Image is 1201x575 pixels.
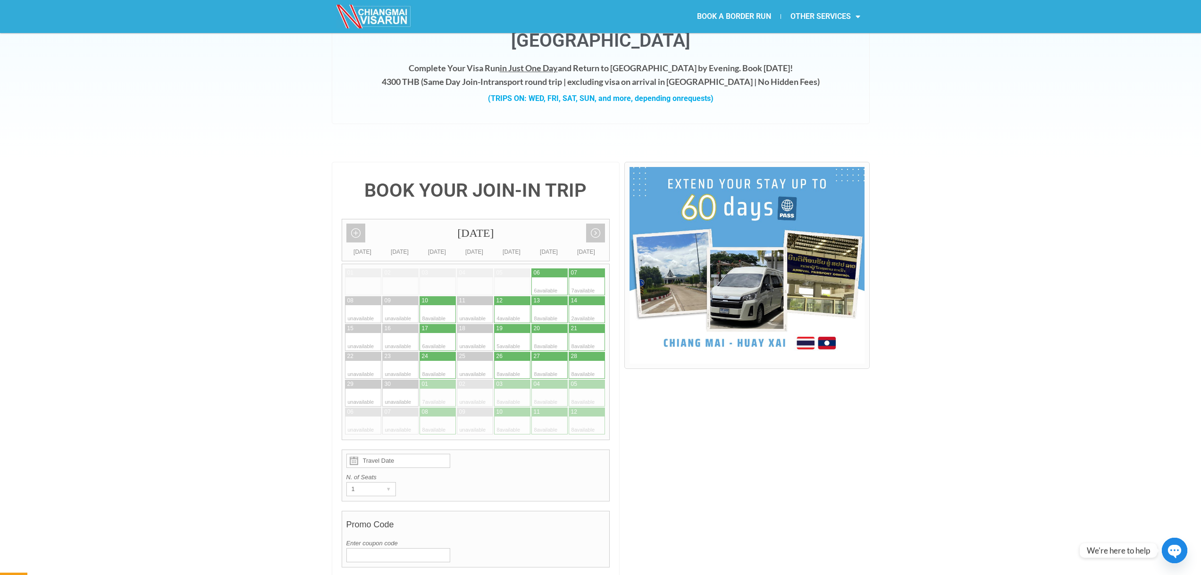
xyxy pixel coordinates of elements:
[534,408,540,416] div: 11
[347,269,353,277] div: 01
[496,408,503,416] div: 10
[601,6,870,27] nav: Menu
[496,380,503,388] div: 03
[385,325,391,333] div: 16
[385,380,391,388] div: 30
[385,269,391,277] div: 02
[456,247,493,257] div: [DATE]
[381,247,419,257] div: [DATE]
[344,247,381,257] div: [DATE]
[423,76,488,87] strong: Same Day Join-In
[488,94,714,103] strong: (TRIPS ON: WED, FRI, SAT, SUN, and more, depending on
[534,325,540,333] div: 20
[385,297,391,305] div: 09
[346,515,605,539] h4: Promo Code
[496,352,503,360] div: 26
[347,325,353,333] div: 15
[342,219,610,247] div: [DATE]
[688,6,781,27] a: BOOK A BORDER RUN
[347,352,353,360] div: 22
[422,380,428,388] div: 01
[459,352,465,360] div: 25
[422,297,428,305] div: 10
[347,297,353,305] div: 08
[347,408,353,416] div: 06
[571,297,577,305] div: 14
[346,473,605,482] label: N. of Seats
[496,297,503,305] div: 12
[422,352,428,360] div: 24
[534,380,540,388] div: 04
[571,380,577,388] div: 05
[419,247,456,257] div: [DATE]
[422,269,428,277] div: 03
[781,6,870,27] a: OTHER SERVICES
[347,483,378,496] div: 1
[342,61,860,89] h4: Complete Your Visa Run and Return to [GEOGRAPHIC_DATA] by Evening. Book [DATE]! 4300 THB ( transp...
[534,269,540,277] div: 06
[459,408,465,416] div: 09
[496,269,503,277] div: 05
[382,483,395,496] div: ▾
[568,247,605,257] div: [DATE]
[342,181,610,200] h4: BOOK YOUR JOIN-IN TRIP
[347,380,353,388] div: 29
[459,269,465,277] div: 04
[422,408,428,416] div: 08
[459,297,465,305] div: 11
[571,269,577,277] div: 07
[459,380,465,388] div: 02
[534,352,540,360] div: 27
[493,247,530,257] div: [DATE]
[459,325,465,333] div: 18
[571,325,577,333] div: 21
[422,325,428,333] div: 17
[571,408,577,416] div: 12
[500,63,558,73] span: in Just One Day
[496,325,503,333] div: 19
[385,352,391,360] div: 23
[534,297,540,305] div: 13
[530,247,568,257] div: [DATE]
[571,352,577,360] div: 28
[346,539,605,548] label: Enter coupon code
[385,408,391,416] div: 07
[681,94,714,103] span: requests)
